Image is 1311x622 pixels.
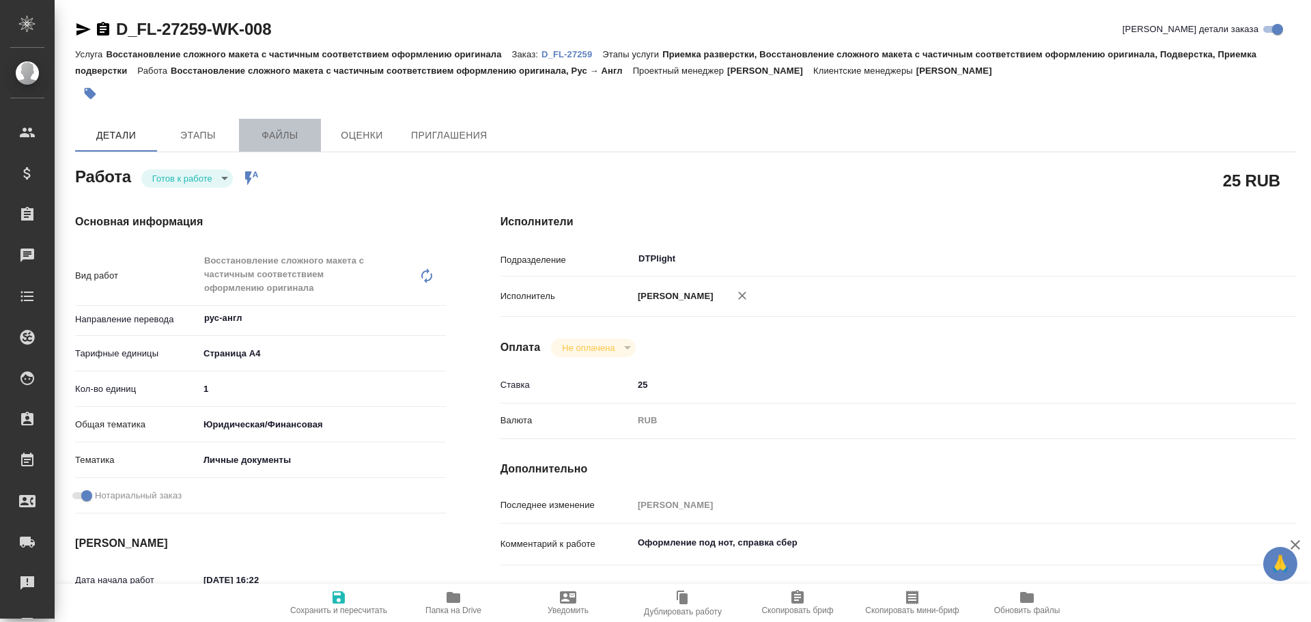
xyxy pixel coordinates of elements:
h4: Основная информация [75,214,446,230]
p: Направление перевода [75,313,199,326]
p: Услуга [75,49,106,59]
p: Ставка [501,378,633,392]
span: [PERSON_NAME] детали заказа [1123,23,1258,36]
input: Пустое поле [633,495,1230,515]
p: Исполнитель [501,289,633,303]
span: Скопировать бриф [761,606,833,615]
textarea: Оформление под нот, справка сбер [633,531,1230,554]
span: Папка на Drive [425,606,481,615]
span: Файлы [247,127,313,144]
span: Оценки [329,127,395,144]
p: Работа [137,66,171,76]
h2: 25 RUB [1223,169,1280,192]
p: Тематика [75,453,199,467]
a: D_FL-27259 [541,48,602,59]
div: Юридическая/Финансовая [199,413,446,436]
h4: [PERSON_NAME] [75,535,446,552]
button: Не оплачена [558,342,619,354]
button: Обновить файлы [970,584,1084,622]
button: Open [1222,257,1225,260]
h2: Работа [75,163,131,188]
button: Готов к работе [148,173,216,184]
button: Скопировать ссылку для ЯМессенджера [75,21,91,38]
p: [PERSON_NAME] [727,66,813,76]
p: Приемка разверстки, Восстановление сложного макета с частичным соответствием оформлению оригинала... [75,49,1256,76]
p: Вид работ [75,269,199,283]
button: Дублировать работу [625,584,740,622]
input: ✎ Введи что-нибудь [633,375,1230,395]
button: Скопировать бриф [740,584,855,622]
button: 🙏 [1263,547,1297,581]
h4: Оплата [501,339,541,356]
p: Клиентские менеджеры [813,66,916,76]
h4: Дополнительно [501,461,1296,477]
button: Добавить тэг [75,79,105,109]
button: Уведомить [511,584,625,622]
p: D_FL-27259 [541,49,602,59]
button: Скопировать мини-бриф [855,584,970,622]
span: Уведомить [548,606,589,615]
p: Валюта [501,414,633,427]
a: D_FL-27259-WK-008 [116,20,271,38]
input: ✎ Введи что-нибудь [199,570,318,590]
span: Нотариальный заказ [95,489,182,503]
span: Детали [83,127,149,144]
p: Последнее изменение [501,498,633,512]
span: Обновить файлы [994,606,1060,615]
span: Этапы [165,127,231,144]
button: Папка на Drive [396,584,511,622]
p: Заказ: [512,49,541,59]
p: Тарифные единицы [75,347,199,361]
div: Готов к работе [551,339,635,357]
p: Комментарий к работе [501,537,633,551]
p: Подразделение [501,253,633,267]
span: Скопировать мини-бриф [865,606,959,615]
div: RUB [633,409,1230,432]
button: Скопировать ссылку [95,21,111,38]
p: Этапы услуги [602,49,662,59]
p: Восстановление сложного макета с частичным соответствием оформлению оригинала [106,49,511,59]
input: ✎ Введи что-нибудь [199,379,446,399]
span: 🙏 [1269,550,1292,578]
p: [PERSON_NAME] [916,66,1002,76]
p: Восстановление сложного макета с частичным соответствием оформлению оригинала, Рус → Англ [171,66,633,76]
p: Общая тематика [75,418,199,432]
div: Страница А4 [199,342,446,365]
span: Сохранить и пересчитать [290,606,387,615]
span: Дублировать работу [644,607,722,617]
div: Готов к работе [141,169,233,188]
p: Дата начала работ [75,574,199,587]
button: Удалить исполнителя [727,281,757,311]
h4: Исполнители [501,214,1296,230]
span: Приглашения [411,127,488,144]
div: Личные документы [199,449,446,472]
button: Сохранить и пересчитать [281,584,396,622]
p: Кол-во единиц [75,382,199,396]
p: Проектный менеджер [633,66,727,76]
p: [PERSON_NAME] [633,289,714,303]
button: Open [438,317,441,320]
